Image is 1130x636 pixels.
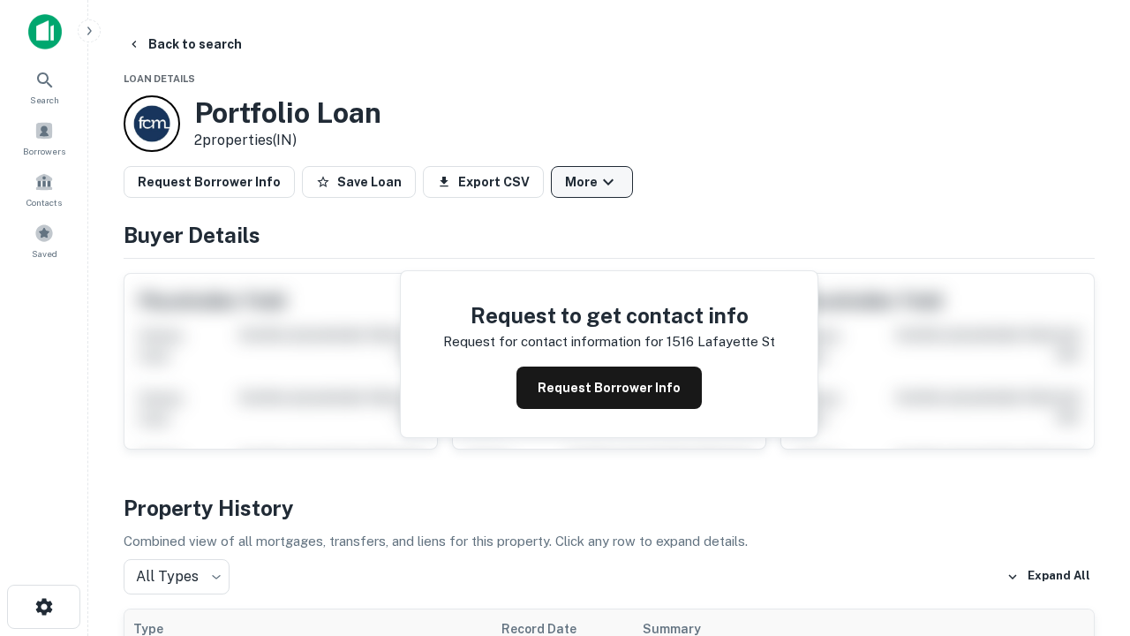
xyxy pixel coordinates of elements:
iframe: Chat Widget [1042,495,1130,579]
span: Loan Details [124,73,195,84]
h4: Property History [124,492,1095,524]
p: Request for contact information for [443,331,663,352]
h4: Buyer Details [124,219,1095,251]
span: Borrowers [23,144,65,158]
a: Contacts [5,165,83,213]
p: Combined view of all mortgages, transfers, and liens for this property. Click any row to expand d... [124,531,1095,552]
span: Saved [32,246,57,261]
p: 2 properties (IN) [194,130,381,151]
h3: Portfolio Loan [194,96,381,130]
a: Search [5,63,83,110]
img: capitalize-icon.png [28,14,62,49]
button: Request Borrower Info [516,367,702,409]
a: Saved [5,216,83,264]
span: Contacts [26,195,62,209]
button: Save Loan [302,166,416,198]
div: All Types [124,559,230,594]
p: 1516 lafayette st [667,331,775,352]
button: Request Borrower Info [124,166,295,198]
h4: Request to get contact info [443,299,775,331]
button: More [551,166,633,198]
span: Search [30,93,59,107]
a: Borrowers [5,114,83,162]
button: Export CSV [423,166,544,198]
button: Expand All [1002,564,1095,590]
button: Back to search [120,28,249,60]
